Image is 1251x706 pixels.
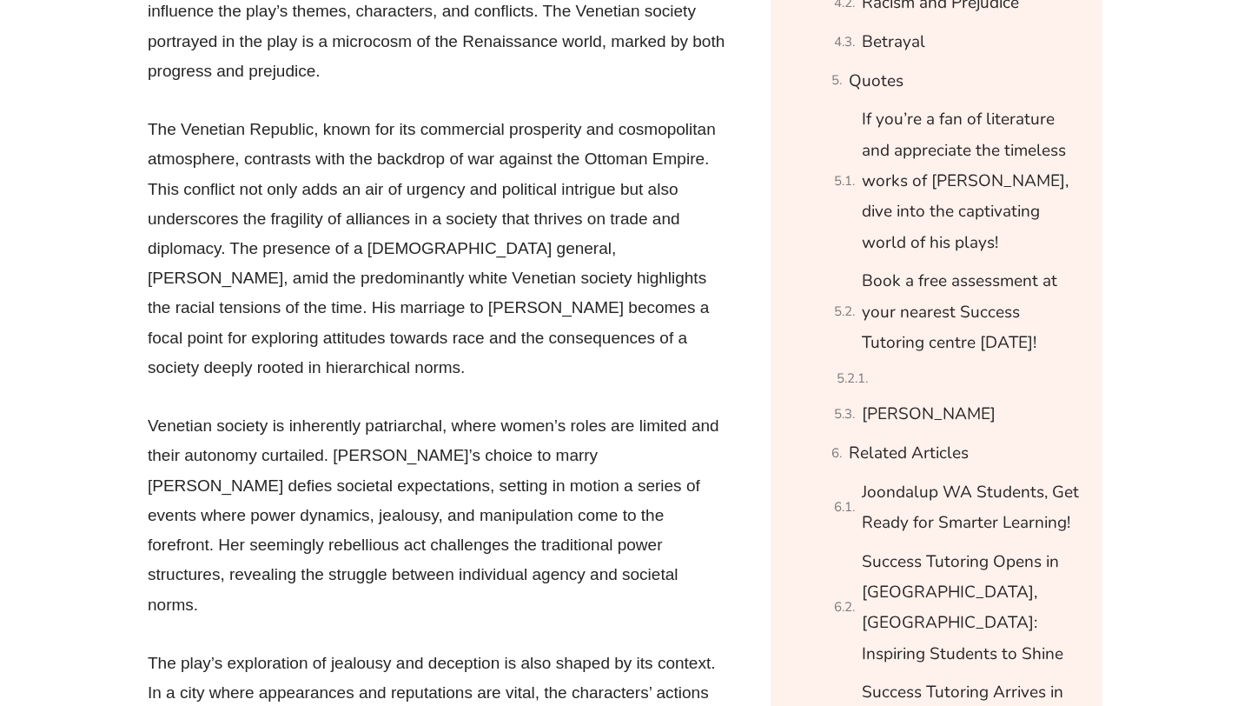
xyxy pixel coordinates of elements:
a: Related Articles [849,438,969,469]
p: The Venetian Republic, known for its commercial prosperity and cosmopolitan atmosphere, contrasts... [148,115,730,383]
a: Quotes [849,66,903,97]
a: Betrayal [862,27,925,57]
a: Book a free assessment at your nearest Success Tutoring centre [DATE]! [862,266,1081,358]
p: Venetian society is inherently patriarchal, where women’s roles are limited and their autonomy cu... [148,411,730,619]
a: Joondalup WA Students, Get Ready for Smarter Learning! [862,477,1081,539]
a: Success Tutoring Opens in [GEOGRAPHIC_DATA], [GEOGRAPHIC_DATA]: Inspiring Students to Shine [862,547,1081,669]
a: If you’re a fan of literature and appreciate the timeless works of [PERSON_NAME], dive into the c... [862,104,1081,257]
iframe: Chat Widget [953,510,1251,706]
a: [PERSON_NAME] [862,399,996,430]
